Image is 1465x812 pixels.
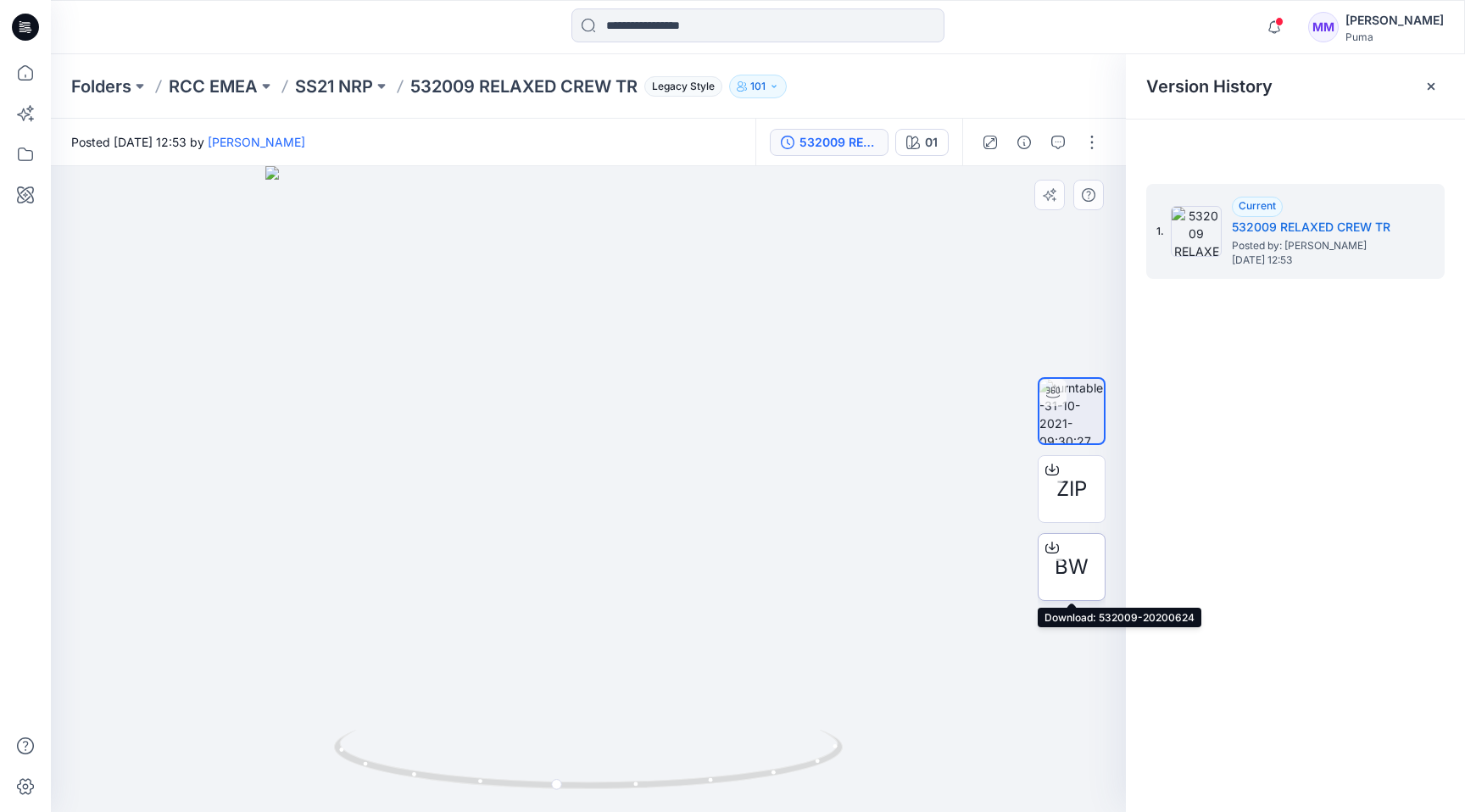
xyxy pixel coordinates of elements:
button: Close [1424,80,1438,93]
span: Version History [1146,76,1273,97]
div: 532009 RELAXED CREW TR [799,133,877,152]
button: 01 [895,129,949,156]
div: 01 [925,133,938,152]
p: 101 [750,77,766,96]
button: Legacy Style [638,75,722,98]
span: Posted by: Asako Kunieda [1232,237,1401,254]
div: [PERSON_NAME] [1345,10,1444,31]
h5: 532009 RELAXED CREW TR [1232,217,1401,237]
span: Current [1239,199,1276,212]
div: MM [1308,12,1339,42]
img: 532009 RELAXED CREW TR [1171,206,1222,257]
a: [PERSON_NAME] [208,135,305,149]
p: 532009 RELAXED CREW TR [410,75,638,98]
a: RCC EMEA [169,75,258,98]
a: Folders [71,75,131,98]
img: turntable-31-10-2021-09:30:27 [1039,379,1104,443]
span: 1. [1156,224,1164,239]
span: [DATE] 12:53 [1232,254,1401,266]
button: 101 [729,75,787,98]
a: SS21 NRP [295,75,373,98]
button: Details [1011,129,1038,156]
button: 532009 RELAXED CREW TR [770,129,888,156]
span: ZIP [1056,474,1087,504]
div: Puma [1345,31,1444,43]
span: Posted [DATE] 12:53 by [71,133,305,151]
span: BW [1055,552,1089,582]
span: Legacy Style [644,76,722,97]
